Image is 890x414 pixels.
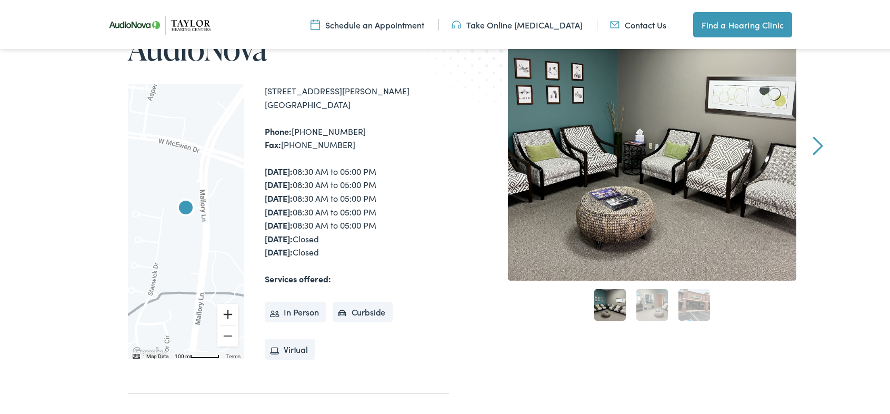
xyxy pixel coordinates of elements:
a: Next [813,135,823,154]
button: Keyboard shortcuts [133,351,140,359]
div: [PHONE_NUMBER] [PHONE_NUMBER] [265,123,449,150]
a: Schedule an Appointment [311,17,424,29]
li: In Person [265,300,326,321]
img: utility icon [311,17,320,29]
strong: [DATE]: [265,191,293,202]
div: [STREET_ADDRESS][PERSON_NAME] [GEOGRAPHIC_DATA] [265,83,449,110]
a: Take Online [MEDICAL_DATA] [452,17,583,29]
strong: Fax: [265,137,281,149]
div: 08:30 AM to 05:00 PM 08:30 AM to 05:00 PM 08:30 AM to 05:00 PM 08:30 AM to 05:00 PM 08:30 AM to 0... [265,163,449,258]
img: utility icon [452,17,461,29]
strong: [DATE]: [265,204,293,216]
button: Map Data [146,351,168,359]
strong: [DATE]: [265,177,293,189]
li: Virtual [265,338,315,359]
a: Find a Hearing Clinic [693,11,792,36]
strong: Phone: [265,124,292,135]
a: 1 [594,288,626,319]
a: Contact Us [610,17,666,29]
a: 3 [678,288,710,319]
div: AudioNova [173,195,198,220]
strong: [DATE]: [265,218,293,229]
img: utility icon [610,17,619,29]
button: Zoom out [217,324,238,345]
strong: Services offered: [265,271,331,283]
strong: [DATE]: [265,244,293,256]
a: Open this area in Google Maps (opens a new window) [131,344,165,358]
a: Terms (opens in new tab) [226,352,241,358]
a: 2 [636,288,668,319]
strong: [DATE]: [265,164,293,175]
button: Map Scale: 100 m per 52 pixels [172,350,223,358]
img: Google [131,344,165,358]
strong: [DATE]: [265,231,293,243]
li: Curbside [333,300,393,321]
button: Zoom in [217,302,238,323]
span: 100 m [175,352,190,358]
h1: AudioNova [128,29,449,64]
